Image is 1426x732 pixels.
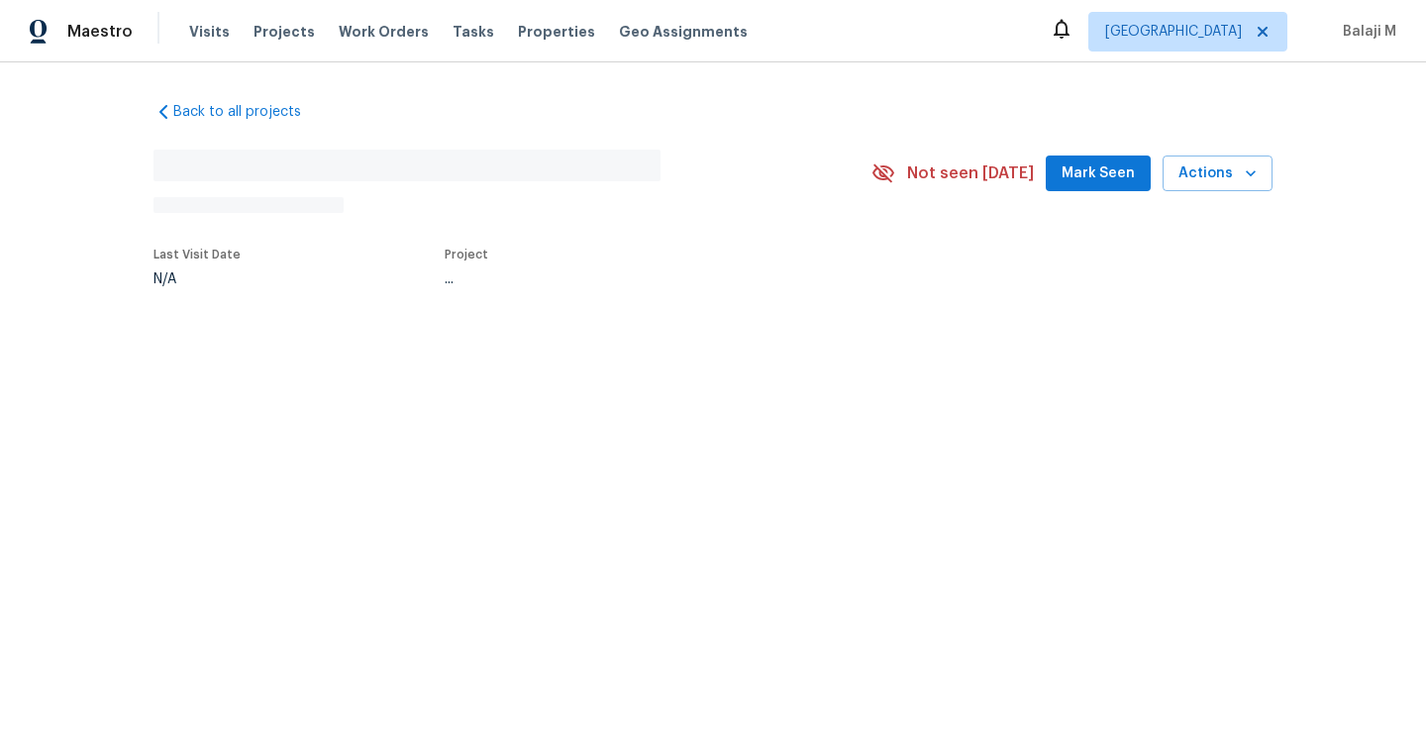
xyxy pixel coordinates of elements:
button: Mark Seen [1046,156,1151,192]
div: N/A [153,272,241,286]
span: Not seen [DATE] [907,163,1034,183]
span: Mark Seen [1062,161,1135,186]
span: [GEOGRAPHIC_DATA] [1105,22,1242,42]
span: Work Orders [339,22,429,42]
span: Tasks [453,25,494,39]
span: Balaji M [1335,22,1396,42]
button: Actions [1163,156,1273,192]
span: Last Visit Date [153,249,241,261]
span: Geo Assignments [619,22,748,42]
span: Project [445,249,488,261]
span: Projects [254,22,315,42]
a: Back to all projects [153,102,344,122]
span: Properties [518,22,595,42]
span: Actions [1178,161,1257,186]
div: ... [445,272,825,286]
span: Maestro [67,22,133,42]
span: Visits [189,22,230,42]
